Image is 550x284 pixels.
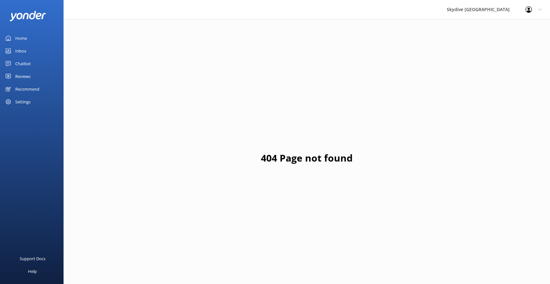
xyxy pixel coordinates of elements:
[15,83,39,95] div: Recommend
[15,70,31,83] div: Reviews
[15,32,27,45] div: Home
[28,265,37,278] div: Help
[20,252,45,265] div: Support Docs
[15,95,31,108] div: Settings
[261,150,353,166] h1: 404 Page not found
[10,11,46,21] img: yonder-white-logo.png
[15,57,31,70] div: Chatbot
[15,45,26,57] div: Inbox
